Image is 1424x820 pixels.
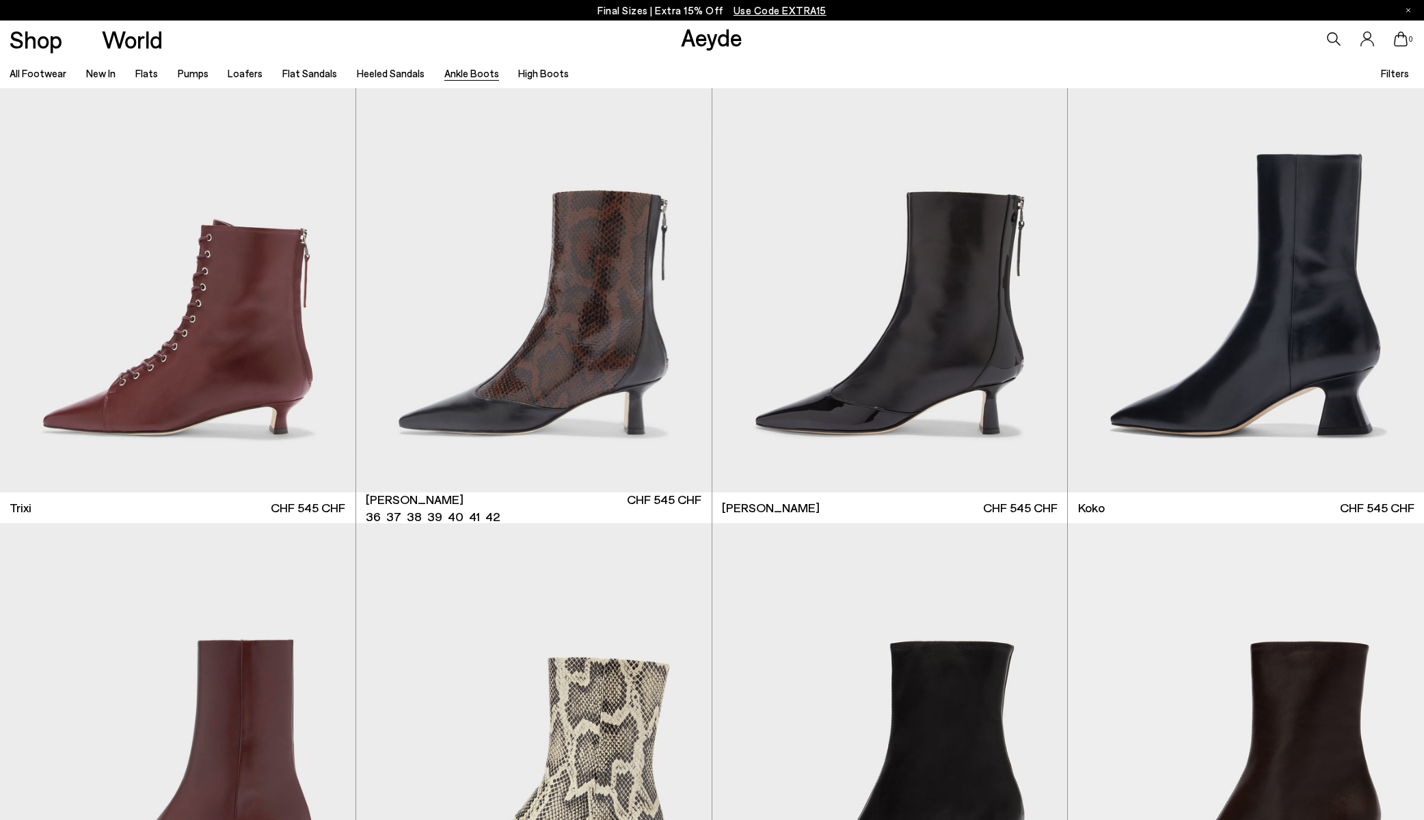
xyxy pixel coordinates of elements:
li: 40 [448,508,464,525]
li: 36 [366,508,381,525]
a: Next slide Previous slide [356,46,712,492]
li: 37 [386,508,401,525]
a: Shop [10,27,62,51]
a: [PERSON_NAME] 36 37 38 39 40 41 42 CHF 545 CHF [356,492,712,523]
a: 0 [1394,31,1408,47]
span: CHF 545 CHF [271,499,345,516]
a: Flat Sandals [282,67,337,79]
p: Final Sizes | Extra 15% Off [597,2,827,19]
ul: variant [366,508,496,525]
a: Koko CHF 545 CHF [1068,492,1424,523]
span: Navigate to /collections/ss25-final-sizes [734,4,827,16]
a: Loafers [228,67,263,79]
div: 1 / 6 [356,46,712,492]
li: 41 [469,508,480,525]
span: [PERSON_NAME] [722,499,820,516]
a: [PERSON_NAME] CHF 545 CHF [712,492,1068,523]
img: Sila Dual-Toned Boots [712,46,1068,492]
a: Flats [135,67,158,79]
span: CHF 545 CHF [627,491,701,525]
a: Aeyde [681,23,742,51]
img: Sila Dual-Toned Boots [356,46,712,492]
span: Trixi [10,499,31,516]
span: 0 [1408,36,1414,43]
li: 39 [427,508,442,525]
span: CHF 545 CHF [983,499,1058,516]
span: [PERSON_NAME] [366,491,464,508]
a: Heeled Sandals [357,67,425,79]
a: World [102,27,163,51]
a: New In [86,67,116,79]
a: All Footwear [10,67,66,79]
a: High Boots [518,67,569,79]
a: Pumps [178,67,209,79]
span: Koko [1078,499,1105,516]
span: Filters [1381,67,1409,79]
span: CHF 545 CHF [1340,499,1414,516]
li: 42 [485,508,500,525]
li: 38 [407,508,422,525]
img: Koko Regal Heel Boots [1068,46,1424,492]
a: Ankle Boots [444,67,499,79]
